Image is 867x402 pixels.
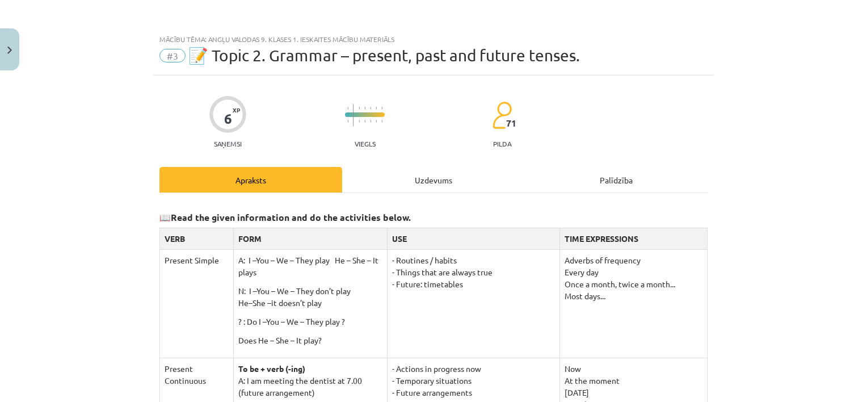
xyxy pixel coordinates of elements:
[355,140,376,148] p: Viegls
[525,167,708,192] div: Palīdzība
[559,249,707,358] td: Adverbs of frequency Every day Once a month, twice a month... Most days...
[370,120,371,123] img: icon-short-line-57e1e144782c952c97e751825c79c345078a6d821885a25fce030b3d8c18986b.svg
[160,249,234,358] td: Present Simple
[188,46,580,65] span: 📝 Topic 2. Grammar – present, past and future tenses.
[506,118,516,128] span: 71
[376,107,377,110] img: icon-short-line-57e1e144782c952c97e751825c79c345078a6d821885a25fce030b3d8c18986b.svg
[209,140,246,148] p: Saņemsi
[364,120,365,123] img: icon-short-line-57e1e144782c952c97e751825c79c345078a6d821885a25fce030b3d8c18986b.svg
[238,285,382,309] p: N: I –You – We – They don’t play He–She –it doesn’t play
[370,107,371,110] img: icon-short-line-57e1e144782c952c97e751825c79c345078a6d821885a25fce030b3d8c18986b.svg
[342,167,525,192] div: Uzdevums
[238,334,382,346] p: Does He – She – It play?
[233,228,387,249] th: FORM
[347,120,348,123] img: icon-short-line-57e1e144782c952c97e751825c79c345078a6d821885a25fce030b3d8c18986b.svg
[159,167,342,192] div: Apraksts
[492,101,512,129] img: students-c634bb4e5e11cddfef0936a35e636f08e4e9abd3cc4e673bd6f9a4125e45ecb1.svg
[376,120,377,123] img: icon-short-line-57e1e144782c952c97e751825c79c345078a6d821885a25fce030b3d8c18986b.svg
[224,111,232,127] div: 6
[238,254,382,278] p: A: I –You – We – They play He – She – It plays
[359,120,360,123] img: icon-short-line-57e1e144782c952c97e751825c79c345078a6d821885a25fce030b3d8c18986b.svg
[171,211,411,223] strong: Read the given information and do the activities below.
[159,203,708,224] h3: 📖
[238,316,382,328] p: ? : Do I –You – We – They play ?
[381,107,382,110] img: icon-short-line-57e1e144782c952c97e751825c79c345078a6d821885a25fce030b3d8c18986b.svg
[387,249,559,358] td: - Routines / habits - Things that are always true - Future: timetables
[7,47,12,54] img: icon-close-lesson-0947bae3869378f0d4975bcd49f059093ad1ed9edebbc8119c70593378902aed.svg
[347,107,348,110] img: icon-short-line-57e1e144782c952c97e751825c79c345078a6d821885a25fce030b3d8c18986b.svg
[353,104,354,126] img: icon-long-line-d9ea69661e0d244f92f715978eff75569469978d946b2353a9bb055b3ed8787d.svg
[238,363,305,374] b: To be + verb (-ing)
[359,107,360,110] img: icon-short-line-57e1e144782c952c97e751825c79c345078a6d821885a25fce030b3d8c18986b.svg
[233,107,240,113] span: XP
[238,375,382,399] p: A: I am meeting the dentist at 7.00 (future arrangement)
[559,228,707,249] th: TIME EXPRESSIONS
[381,120,382,123] img: icon-short-line-57e1e144782c952c97e751825c79c345078a6d821885a25fce030b3d8c18986b.svg
[364,107,365,110] img: icon-short-line-57e1e144782c952c97e751825c79c345078a6d821885a25fce030b3d8c18986b.svg
[493,140,511,148] p: pilda
[159,35,708,43] div: Mācību tēma: Angļu valodas 9. klases 1. ieskaites mācību materiāls
[159,49,186,62] span: #3
[160,228,234,249] th: VERB
[387,228,559,249] th: USE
